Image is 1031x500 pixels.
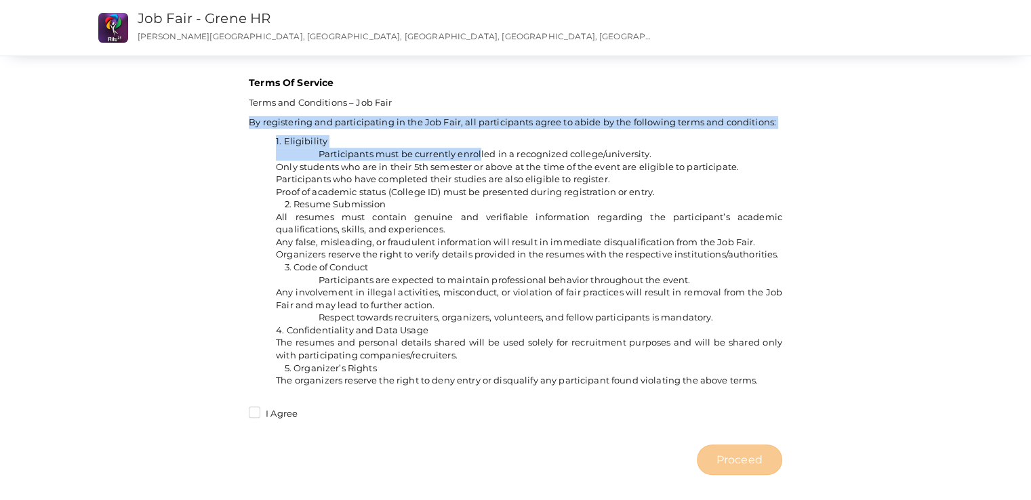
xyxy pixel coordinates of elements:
[138,10,271,26] a: Job Fair - Grene HR
[276,173,782,186] li: Participants who have completed their studies are also eligible to register.
[276,286,782,311] li: Any involvement in illegal activities, misconduct, or violation of fair practices will result in ...
[276,211,782,236] li: All resumes must contain genuine and verifiable information regarding the participant’s academic ...
[249,96,782,109] p: Terms and Conditions – Job Fair
[285,362,377,373] span: 5. Organizer’s Rights
[276,236,782,249] li: Any false, misleading, or fraudulent information will result in immediate disqualification from t...
[249,117,776,127] span: By registering and participating in the Job Fair, all participants agree to abide by the followin...
[98,13,128,43] img: CS2O7UHK_small.png
[276,161,782,173] li: Only students who are in their 5th semester or above at the time of the event are eligible to par...
[716,452,763,467] span: Proceed
[319,312,713,322] span: Respect towards recruiters, organizers, volunteers, and fellow participants is mandatory.
[276,186,782,199] li: Proof of academic status (College ID) must be presented during registration or entry.
[276,374,782,387] li: The organizers reserve the right to deny entry or disqualify any participant found violating the ...
[276,324,782,337] li: 4. Confidentiality and Data Usage
[319,148,652,159] span: Participants must be currently enrolled in a recognized college/university.
[138,30,653,42] p: [PERSON_NAME][GEOGRAPHIC_DATA], [GEOGRAPHIC_DATA], [GEOGRAPHIC_DATA], [GEOGRAPHIC_DATA], [GEOGRAP...
[319,274,690,285] span: Participants are expected to maintain professional behavior throughout the event.
[697,444,782,475] button: Proceed
[285,199,386,209] span: 2. Resume Submission
[276,248,782,261] li: Organizers reserve the right to verify details provided in the resumes with the respective instit...
[285,262,369,272] span: 3. Code of Conduct
[249,407,298,421] label: I Agree
[276,336,782,361] li: The resumes and personal details shared will be used solely for recruitment purposes and will be ...
[276,135,782,148] li: 1. Eligibility
[249,76,782,89] p: Terms Of Service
